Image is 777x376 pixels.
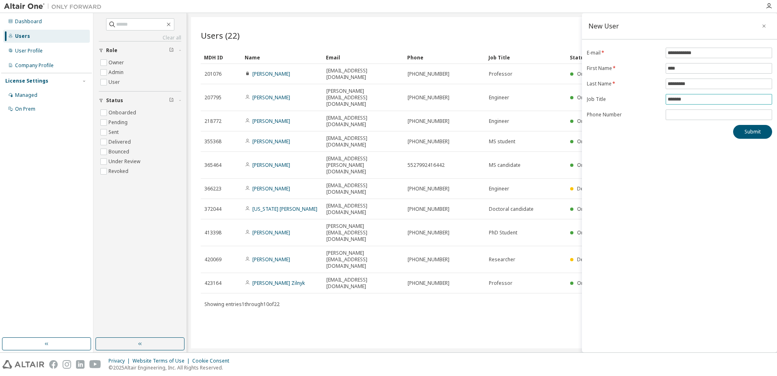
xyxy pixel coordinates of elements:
[489,230,517,236] span: PhD Student
[588,23,619,29] div: New User
[733,125,772,139] button: Submit
[15,62,54,69] div: Company Profile
[132,358,192,364] div: Website Terms of Use
[577,118,605,125] span: Onboarded
[204,71,221,77] span: 201076
[204,230,221,236] span: 413398
[252,138,290,145] a: [PERSON_NAME]
[577,205,605,212] span: Onboarded
[326,203,400,216] span: [EMAIL_ADDRESS][DOMAIN_NAME]
[326,155,400,175] span: [EMAIL_ADDRESS][PERSON_NAME][DOMAIN_NAME]
[326,68,400,81] span: [EMAIL_ADDRESS][DOMAIN_NAME]
[577,256,599,263] span: Delivered
[76,360,85,369] img: linkedin.svg
[63,360,71,369] img: instagram.svg
[204,94,221,101] span: 207795
[587,50,661,56] label: E-mail
[169,97,174,104] span: Clear filter
[489,71,512,77] span: Professor
[252,229,290,236] a: [PERSON_NAME]
[245,51,319,64] div: Name
[252,70,290,77] a: [PERSON_NAME]
[489,206,534,212] span: Doctoral candidate
[204,280,221,286] span: 423164
[252,94,290,101] a: [PERSON_NAME]
[489,186,509,192] span: Engineer
[49,360,58,369] img: facebook.svg
[577,229,605,236] span: Onboarded
[489,118,509,125] span: Engineer
[577,162,605,168] span: Onboarded
[109,77,122,87] label: User
[408,138,449,145] span: [PHONE_NUMBER]
[326,223,400,243] span: [PERSON_NAME][EMAIL_ADDRESS][DOMAIN_NAME]
[408,186,449,192] span: [PHONE_NUMBER]
[15,48,43,54] div: User Profile
[109,358,132,364] div: Privacy
[204,138,221,145] span: 355368
[408,230,449,236] span: [PHONE_NUMBER]
[5,78,48,84] div: License Settings
[408,94,449,101] span: [PHONE_NUMBER]
[326,88,400,107] span: [PERSON_NAME][EMAIL_ADDRESS][DOMAIN_NAME]
[204,301,280,308] span: Showing entries 1 through 10 of 22
[488,51,563,64] div: Job Title
[252,256,290,263] a: [PERSON_NAME]
[106,97,123,104] span: Status
[587,65,661,72] label: First Name
[587,81,661,87] label: Last Name
[577,185,599,192] span: Delivered
[408,118,449,125] span: [PHONE_NUMBER]
[169,47,174,54] span: Clear filter
[408,71,449,77] span: [PHONE_NUMBER]
[204,118,221,125] span: 218772
[204,186,221,192] span: 366223
[4,2,106,11] img: Altair One
[407,51,482,64] div: Phone
[204,256,221,263] span: 420069
[252,118,290,125] a: [PERSON_NAME]
[326,250,400,269] span: [PERSON_NAME][EMAIL_ADDRESS][DOMAIN_NAME]
[326,277,400,290] span: [EMAIL_ADDRESS][DOMAIN_NAME]
[109,58,126,68] label: Owner
[15,18,42,25] div: Dashboard
[577,138,605,145] span: Onboarded
[326,115,400,128] span: [EMAIL_ADDRESS][DOMAIN_NAME]
[109,68,125,77] label: Admin
[204,51,238,64] div: MDH ID
[577,280,605,286] span: Onboarded
[15,92,37,98] div: Managed
[89,360,101,369] img: youtube.svg
[15,33,30,39] div: Users
[109,137,132,147] label: Delivered
[489,280,512,286] span: Professor
[326,51,401,64] div: Email
[99,42,181,59] button: Role
[587,96,661,103] label: Job Title
[489,94,509,101] span: Engineer
[489,256,515,263] span: Researcher
[408,162,445,168] span: 5527992416442
[570,51,721,64] div: Status
[252,162,290,168] a: [PERSON_NAME]
[106,47,117,54] span: Role
[587,111,661,118] label: Phone Number
[109,364,234,371] p: © 2025 Altair Engineering, Inc. All Rights Reserved.
[577,70,605,77] span: Onboarded
[326,135,400,148] span: [EMAIL_ADDRESS][DOMAIN_NAME]
[109,127,120,137] label: Sent
[109,118,129,127] label: Pending
[109,157,142,166] label: Under Review
[99,35,181,41] a: Clear all
[577,94,605,101] span: Onboarded
[192,358,234,364] div: Cookie Consent
[408,280,449,286] span: [PHONE_NUMBER]
[252,280,305,286] a: [PERSON_NAME] Zilnyk
[204,206,221,212] span: 372044
[489,162,521,168] span: MS candidate
[99,92,181,109] button: Status
[252,205,317,212] a: [US_STATE] [PERSON_NAME]
[204,162,221,168] span: 365464
[109,166,130,176] label: Revoked
[109,108,138,118] label: Onboarded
